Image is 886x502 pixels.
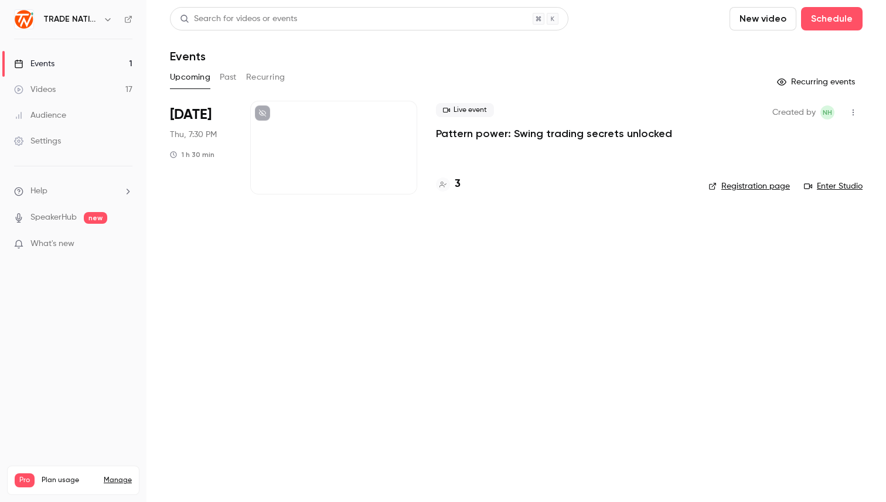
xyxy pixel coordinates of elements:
[14,84,56,95] div: Videos
[14,58,54,70] div: Events
[42,476,97,485] span: Plan usage
[772,105,816,119] span: Created by
[170,101,231,194] div: Aug 28 Thu, 7:30 PM (Africa/Johannesburg)
[730,7,796,30] button: New video
[30,211,77,224] a: SpeakerHub
[820,105,834,119] span: Nicole Henn
[436,127,672,141] a: Pattern power: Swing trading secrets unlocked
[455,176,461,192] h4: 3
[30,185,47,197] span: Help
[436,103,494,117] span: Live event
[118,239,132,250] iframe: Noticeable Trigger
[84,212,107,224] span: new
[14,110,66,121] div: Audience
[15,10,33,29] img: TRADE NATION
[170,150,214,159] div: 1 h 30 min
[170,105,212,124] span: [DATE]
[804,180,863,192] a: Enter Studio
[104,476,132,485] a: Manage
[170,49,206,63] h1: Events
[43,13,98,25] h6: TRADE NATION
[823,105,832,119] span: NH
[14,135,61,147] div: Settings
[170,68,210,87] button: Upcoming
[14,185,132,197] li: help-dropdown-opener
[30,238,74,250] span: What's new
[15,473,35,487] span: Pro
[772,73,863,91] button: Recurring events
[180,13,297,25] div: Search for videos or events
[708,180,790,192] a: Registration page
[801,7,863,30] button: Schedule
[436,176,461,192] a: 3
[220,68,237,87] button: Past
[246,68,285,87] button: Recurring
[170,129,217,141] span: Thu, 7:30 PM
